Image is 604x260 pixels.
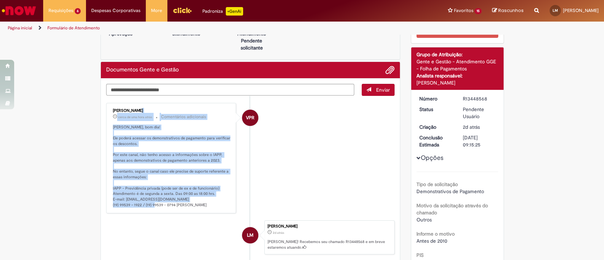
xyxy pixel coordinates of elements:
[454,7,473,14] span: Favoritos
[202,7,243,16] div: Padroniza
[563,7,599,13] span: [PERSON_NAME]
[416,72,498,79] div: Analista responsável:
[273,231,284,235] span: 2d atrás
[416,238,447,244] span: Antes de 2010
[416,252,424,258] b: PIS
[91,7,140,14] span: Despesas Corporativas
[414,95,458,102] dt: Número
[113,125,231,208] p: [PERSON_NAME], bom dia! Ele poderá acessar os demonstrativos de pagamento para verificar os desco...
[268,239,391,250] p: [PERSON_NAME]! Recebemos seu chamado R13448568 e em breve estaremos atuando.
[235,37,269,51] p: Pendente solicitante
[8,25,32,31] a: Página inicial
[498,7,524,14] span: Rascunhos
[416,188,484,195] span: Demonstrativos de Pagamento
[5,22,397,35] ul: Trilhas de página
[151,7,162,14] span: More
[118,115,152,119] span: cerca de uma hora atrás
[106,84,355,96] textarea: Digite sua mensagem aqui...
[226,7,243,16] p: +GenAi
[463,124,480,130] span: 2d atrás
[416,216,432,223] span: Outros
[273,231,284,235] time: 26/08/2025 14:15:22
[463,134,496,148] div: [DATE] 09:15:25
[385,65,395,75] button: Adicionar anexos
[47,25,100,31] a: Formulário de Atendimento
[416,202,488,216] b: Motivo da solicitação através do chamado
[416,181,458,187] b: Tipo de solicitação
[492,7,524,14] a: Rascunhos
[463,124,480,130] time: 26/08/2025 14:15:22
[246,109,254,126] span: VPR
[553,8,558,13] span: LM
[416,231,455,237] b: Informe o motivo
[376,87,390,93] span: Enviar
[242,110,258,126] div: Vanessa Paiva Ribeiro
[268,224,391,229] div: [PERSON_NAME]
[414,123,458,131] dt: Criação
[474,8,482,14] span: 15
[113,109,231,113] div: [PERSON_NAME]
[75,8,81,14] span: 6
[1,4,37,18] img: ServiceNow
[463,95,496,102] div: R13448568
[463,123,496,131] div: 26/08/2025 14:15:22
[106,67,179,73] h2: Documentos Gente e Gestão Histórico de tíquete
[362,84,395,96] button: Enviar
[161,114,206,120] small: Comentários adicionais
[173,5,192,16] img: click_logo_yellow_360x200.png
[106,220,395,254] li: Lorena De Mendonca Melo
[247,227,253,244] span: LM
[414,106,458,113] dt: Status
[48,7,73,14] span: Requisições
[416,79,498,86] div: [PERSON_NAME]
[463,106,496,120] div: Pendente Usuário
[414,134,458,148] dt: Conclusão Estimada
[416,58,498,72] div: Gente e Gestão - Atendimento GGE - Folha de Pagamentos
[416,51,498,58] div: Grupo de Atribuição:
[242,227,258,243] div: Lorena De Mendonca Melo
